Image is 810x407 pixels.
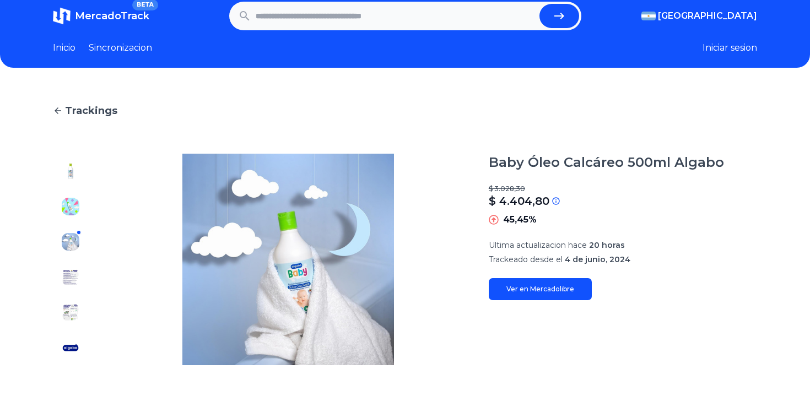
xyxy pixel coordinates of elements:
[489,278,592,300] a: Ver en Mercadolibre
[641,9,757,23] button: [GEOGRAPHIC_DATA]
[489,240,587,250] span: Ultima actualizacion hace
[489,184,757,193] p: $ 3.028,30
[89,41,152,55] a: Sincronizacion
[703,41,757,55] button: Iniciar sesion
[62,198,79,215] img: Baby Óleo Calcáreo 500ml Algabo
[658,9,757,23] span: [GEOGRAPHIC_DATA]
[53,7,71,25] img: MercadoTrack
[589,240,625,250] span: 20 horas
[565,254,630,264] span: 4 de junio, 2024
[62,233,79,251] img: Baby Óleo Calcáreo 500ml Algabo
[503,213,537,226] p: 45,45%
[489,193,549,209] p: $ 4.404,80
[62,303,79,321] img: Baby Óleo Calcáreo 500ml Algabo
[110,154,467,365] img: Baby Óleo Calcáreo 500ml Algabo
[489,154,724,171] h1: Baby Óleo Calcáreo 500ml Algabo
[53,103,757,118] a: Trackings
[53,7,149,25] a: MercadoTrackBETA
[62,339,79,356] img: Baby Óleo Calcáreo 500ml Algabo
[489,254,563,264] span: Trackeado desde el
[641,12,656,20] img: Argentina
[53,41,75,55] a: Inicio
[62,268,79,286] img: Baby Óleo Calcáreo 500ml Algabo
[75,10,149,22] span: MercadoTrack
[62,162,79,180] img: Baby Óleo Calcáreo 500ml Algabo
[65,103,117,118] span: Trackings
